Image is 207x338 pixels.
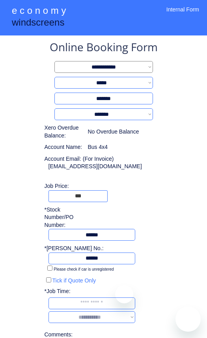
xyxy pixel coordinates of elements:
[45,143,84,151] div: Account Name:
[50,39,158,57] div: Online Booking Form
[88,143,117,151] div: Bus 4x4
[88,128,139,136] div: No Overdue Balance
[45,124,84,139] div: Xero Overdue Balance:
[115,285,133,303] iframe: Close message
[45,206,75,229] div: *Stock Number/PO Number:
[48,163,142,171] div: [EMAIL_ADDRESS][DOMAIN_NAME]
[175,306,201,332] iframe: Button to launch messaging window
[54,267,114,271] label: Please check if car is unregistered
[45,288,75,295] div: *Job Time:
[45,245,104,253] div: *[PERSON_NAME] No.:
[12,16,64,31] div: windscreens
[166,6,199,24] div: Internal Form
[12,4,66,19] div: e c o n o m y
[45,182,171,190] div: Job Price:
[52,277,96,284] label: Tick if Quote Only
[45,155,171,163] div: Account Email: (For Invoice)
